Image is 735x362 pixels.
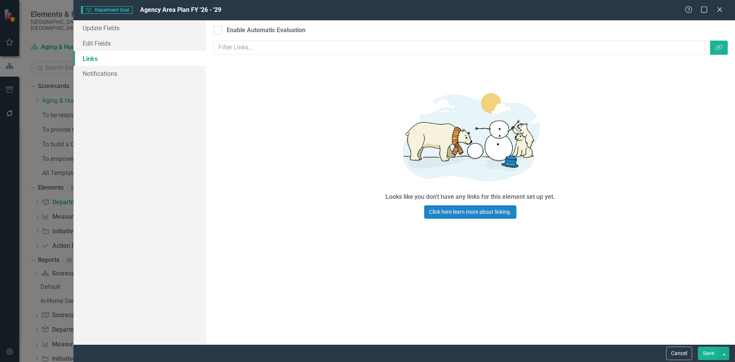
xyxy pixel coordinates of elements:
a: Update Fields [73,20,206,36]
button: Save [698,347,719,360]
span: Agency Area Plan FY '26 - '29 [140,6,221,13]
input: Filter Links... [214,41,711,55]
div: Looks like you don't have any links for this element set up yet. [385,193,555,201]
a: Click here learn more about linking. [424,205,516,219]
div: Enable Automatic Evaluation [227,26,305,35]
a: Links [73,51,206,66]
a: Edit Fields [73,36,206,51]
a: Notifications [73,66,206,81]
button: Cancel [666,347,692,360]
span: Department Goal [81,6,132,14]
img: Getting started [356,82,585,191]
